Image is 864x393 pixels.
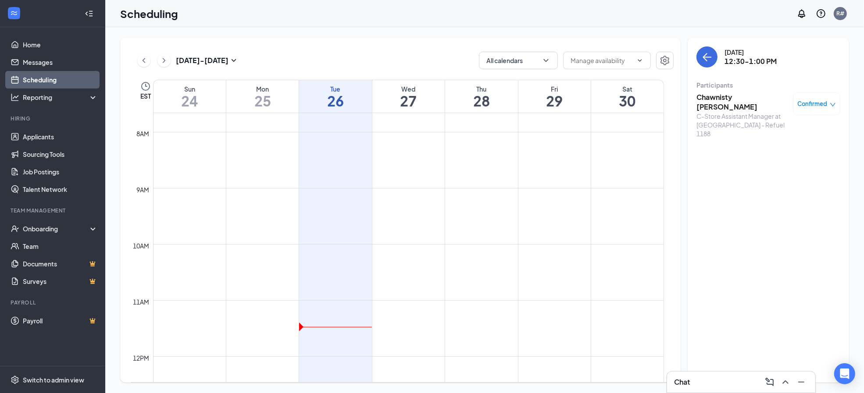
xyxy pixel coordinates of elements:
button: ChevronRight [157,54,171,67]
svg: Settings [11,375,19,384]
svg: Minimize [796,377,807,387]
div: Tue [299,85,371,93]
button: back-button [696,46,718,67]
a: August 29, 2025 [518,80,591,113]
div: [DATE] [725,48,777,57]
h3: 12:30-1:00 PM [725,57,777,66]
a: PayrollCrown [23,312,98,329]
a: August 26, 2025 [299,80,371,113]
h3: [DATE] - [DATE] [176,56,228,65]
a: Sourcing Tools [23,145,98,163]
h1: 27 [372,93,445,108]
a: August 28, 2025 [445,80,518,113]
div: Sat [591,85,664,93]
div: Payroll [11,299,96,306]
div: Reporting [23,93,98,102]
a: Job Postings [23,163,98,181]
button: ComposeMessage [763,375,777,389]
div: Thu [445,85,518,93]
h1: Scheduling [120,6,178,21]
input: Manage availability [571,56,633,65]
svg: ArrowLeft [702,52,712,62]
svg: ChevronRight [160,55,168,66]
svg: Analysis [11,93,19,102]
a: Scheduling [23,71,98,89]
h1: 29 [518,93,591,108]
svg: Settings [660,55,670,66]
button: Settings [656,52,674,69]
button: All calendarsChevronDown [479,52,558,69]
a: Messages [23,53,98,71]
a: August 30, 2025 [591,80,664,113]
svg: WorkstreamLogo [10,9,18,18]
div: Sun [154,85,226,93]
div: Onboarding [23,224,90,233]
svg: Clock [140,81,151,92]
div: C-Store Assistant Manager at [GEOGRAPHIC_DATA] - Refuel 1188 [696,112,789,138]
div: 8am [135,129,151,138]
a: Applicants [23,128,98,145]
div: Hiring [11,115,96,122]
h3: Chawnisty [PERSON_NAME] [696,92,789,112]
svg: ChevronDown [636,57,643,64]
svg: ComposeMessage [764,377,775,387]
svg: ChevronLeft [139,55,148,66]
button: Minimize [794,375,808,389]
h1: 28 [445,93,518,108]
h1: 26 [299,93,371,108]
svg: Notifications [796,8,807,19]
div: 9am [135,185,151,195]
div: 11am [132,297,151,307]
svg: UserCheck [11,224,19,233]
svg: SmallChevronDown [228,55,239,66]
h1: 24 [154,93,226,108]
span: Confirmed [798,99,828,108]
div: R# [836,10,844,17]
svg: QuestionInfo [816,8,826,19]
svg: ChevronDown [542,56,550,65]
a: SurveysCrown [23,273,98,290]
svg: ChevronUp [780,377,791,387]
a: August 24, 2025 [154,80,226,113]
div: 10am [132,241,151,251]
a: Team [23,237,98,255]
span: down [830,102,836,108]
div: Open Intercom Messenger [834,363,855,384]
svg: Collapse [85,9,93,18]
div: Team Management [11,207,96,214]
div: Fri [518,85,591,93]
h3: Chat [674,377,690,387]
div: 12pm [132,353,151,363]
div: Wed [372,85,445,93]
a: DocumentsCrown [23,255,98,273]
a: August 27, 2025 [372,80,445,113]
button: ChevronUp [778,375,793,389]
span: EST [140,92,151,100]
div: Mon [226,85,299,93]
button: ChevronLeft [137,54,150,67]
h1: 25 [226,93,299,108]
a: Home [23,36,98,53]
div: Participants [696,81,840,89]
h1: 30 [591,93,664,108]
a: Talent Network [23,181,98,198]
div: Switch to admin view [23,375,84,384]
a: August 25, 2025 [226,80,299,113]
